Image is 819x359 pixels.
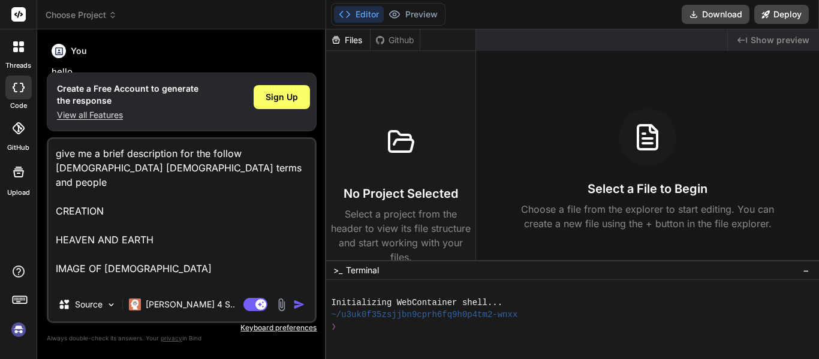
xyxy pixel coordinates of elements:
[331,207,471,264] p: Select a project from the header to view its file structure and start working with your files.
[49,139,315,288] textarea: give me a brief description for the follow [DEMOGRAPHIC_DATA] [DEMOGRAPHIC_DATA] terms and people...
[751,34,809,46] span: Show preview
[57,109,198,121] p: View all Features
[588,180,707,197] h3: Select a File to Begin
[7,188,30,198] label: Upload
[331,297,502,309] span: Initializing WebContainer shell...
[52,65,314,79] p: hello
[333,264,342,276] span: >_
[334,6,384,23] button: Editor
[384,6,442,23] button: Preview
[513,202,782,231] p: Choose a file from the explorer to start editing. You can create a new file using the + button in...
[161,334,182,342] span: privacy
[146,298,235,310] p: [PERSON_NAME] 4 S..
[275,298,288,312] img: attachment
[75,298,103,310] p: Source
[344,185,458,202] h3: No Project Selected
[8,319,29,340] img: signin
[326,34,370,46] div: Files
[47,333,317,344] p: Always double-check its answers. Your in Bind
[293,298,305,310] img: icon
[800,261,812,280] button: −
[803,264,809,276] span: −
[46,9,117,21] span: Choose Project
[7,143,29,153] label: GitHub
[47,323,317,333] p: Keyboard preferences
[5,61,31,71] label: threads
[346,264,379,276] span: Terminal
[682,5,749,24] button: Download
[71,45,87,57] h6: You
[129,298,141,310] img: Claude 4 Sonnet
[371,34,420,46] div: Github
[106,300,116,310] img: Pick Models
[331,309,517,321] span: ~/u3uk0f35zsjjbn9cprh6fq9h0p4tm2-wnxx
[57,83,198,107] h1: Create a Free Account to generate the response
[266,91,298,103] span: Sign Up
[331,321,336,333] span: ❯
[10,101,27,111] label: code
[754,5,809,24] button: Deploy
